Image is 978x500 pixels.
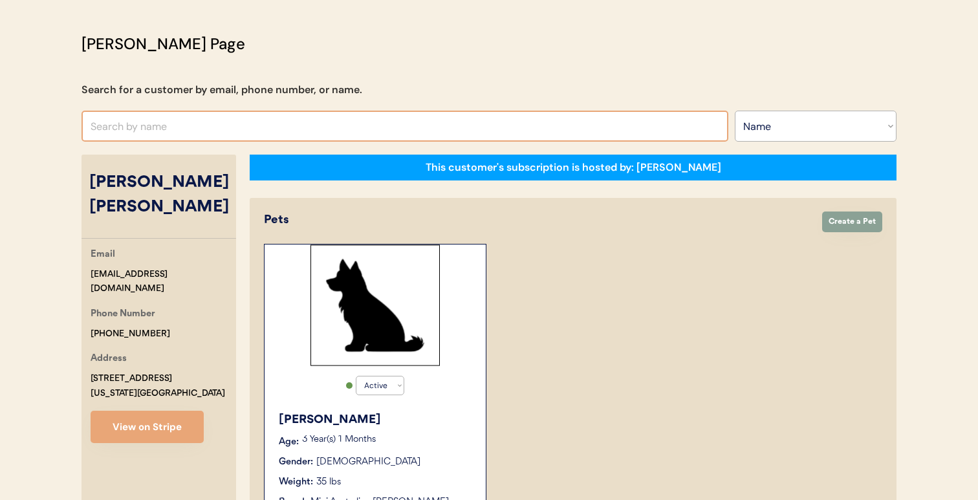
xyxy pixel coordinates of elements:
p: 3 Year(s) 1 Months [302,435,473,444]
div: [DEMOGRAPHIC_DATA] [316,455,420,469]
div: Email [91,247,115,263]
div: [PERSON_NAME] [PERSON_NAME] [81,171,236,219]
div: Pets [264,212,809,229]
div: Weight: [279,475,313,489]
div: Phone Number [91,307,155,323]
button: Create a Pet [822,212,882,232]
div: Address [91,351,127,367]
div: [PERSON_NAME] [279,411,473,429]
input: Search by name [81,111,728,142]
div: Age: [279,435,299,449]
div: [PHONE_NUMBER] [91,327,170,342]
div: 35 lbs [316,475,341,489]
div: [EMAIL_ADDRESS][DOMAIN_NAME] [91,267,236,297]
div: This customer's subscription is hosted by: [PERSON_NAME] [426,160,721,175]
button: View on Stripe [91,411,204,443]
div: [STREET_ADDRESS] [US_STATE][GEOGRAPHIC_DATA] [91,371,225,401]
img: Rectangle%2029.svg [310,245,440,366]
div: Gender: [279,455,313,469]
div: [PERSON_NAME] Page [81,32,245,56]
div: Search for a customer by email, phone number, or name. [81,82,362,98]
